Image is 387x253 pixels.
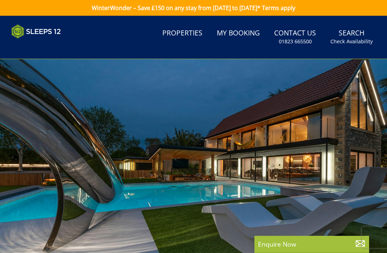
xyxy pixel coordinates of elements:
[279,38,312,45] small: 01823 665500
[214,25,263,42] a: My Booking
[159,25,205,42] a: Properties
[330,38,373,45] small: Check Availability
[11,24,61,39] img: Sleeps 12
[8,43,83,49] iframe: Customer reviews powered by Trustpilot
[258,239,365,249] p: Enquire Now
[328,25,376,49] a: SearchCheck Availability
[271,25,319,49] a: Contact Us01823 665500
